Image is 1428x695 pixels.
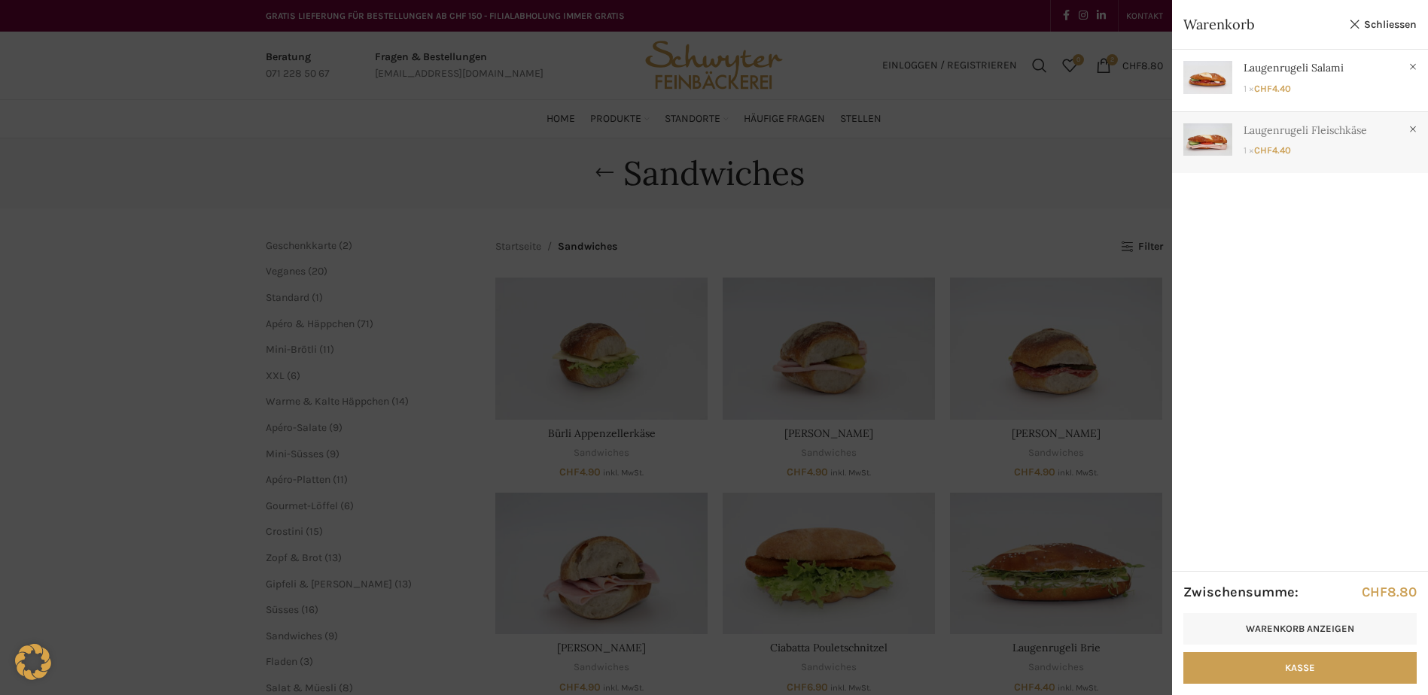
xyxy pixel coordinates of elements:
[1183,613,1417,645] a: Warenkorb anzeigen
[1405,122,1420,137] a: Laugenrugeli Fleischkäse aus dem Warenkorb entfernen
[1183,583,1299,602] strong: Zwischensumme:
[1183,652,1417,684] a: Kasse
[1362,584,1387,600] span: CHF
[1349,15,1417,34] a: Schliessen
[1362,584,1417,600] bdi: 8.80
[1172,112,1428,167] a: Anzeigen
[1172,50,1428,105] a: Anzeigen
[1183,15,1341,34] span: Warenkorb
[1405,59,1420,74] a: Laugenrugeli Salami aus dem Warenkorb entfernen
